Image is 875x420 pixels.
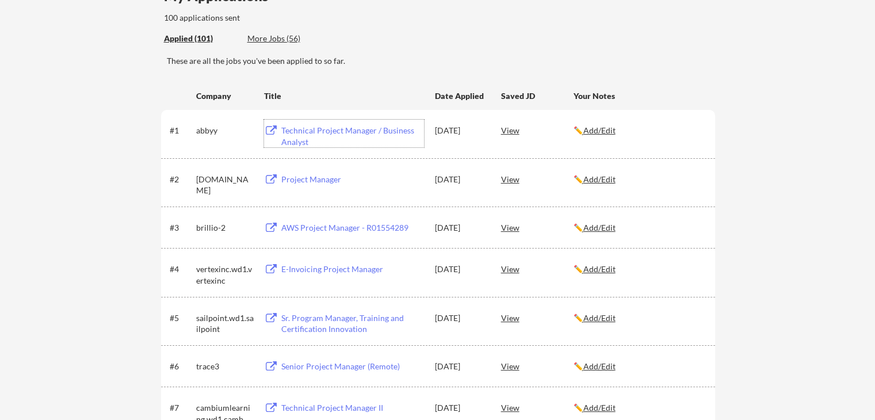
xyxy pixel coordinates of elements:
[435,264,486,275] div: [DATE]
[281,125,424,147] div: Technical Project Manager / Business Analyst
[574,125,705,136] div: ✏️
[501,258,574,279] div: View
[501,356,574,376] div: View
[164,33,239,45] div: These are all the jobs you've been applied to so far.
[281,174,424,185] div: Project Manager
[247,33,332,45] div: These are job applications we think you'd be a good fit for, but couldn't apply you to automatica...
[281,312,424,335] div: Sr. Program Manager, Training and Certification Innovation
[435,361,486,372] div: [DATE]
[501,397,574,418] div: View
[435,125,486,136] div: [DATE]
[501,217,574,238] div: View
[435,222,486,234] div: [DATE]
[574,312,705,324] div: ✏️
[281,222,424,234] div: AWS Project Manager - R01554289
[196,361,254,372] div: trace3
[574,222,705,234] div: ✏️
[196,125,254,136] div: abbyy
[196,222,254,234] div: brillio-2
[170,361,192,372] div: #6
[196,90,254,102] div: Company
[583,223,616,232] u: Add/Edit
[574,90,705,102] div: Your Notes
[170,222,192,234] div: #3
[574,174,705,185] div: ✏️
[281,361,424,372] div: Senior Project Manager (Remote)
[435,90,486,102] div: Date Applied
[435,174,486,185] div: [DATE]
[583,264,616,274] u: Add/Edit
[435,402,486,414] div: [DATE]
[435,312,486,324] div: [DATE]
[196,174,254,196] div: [DOMAIN_NAME]
[574,361,705,372] div: ✏️
[170,264,192,275] div: #4
[583,403,616,413] u: Add/Edit
[501,169,574,189] div: View
[170,402,192,414] div: #7
[501,307,574,328] div: View
[583,361,616,371] u: Add/Edit
[501,120,574,140] div: View
[264,90,424,102] div: Title
[170,312,192,324] div: #5
[170,125,192,136] div: #1
[167,55,715,67] div: These are all the jobs you've been applied to so far.
[574,264,705,275] div: ✏️
[196,264,254,286] div: vertexinc.wd1.vertexinc
[281,402,424,414] div: Technical Project Manager II
[281,264,424,275] div: E-Invoicing Project Manager
[196,312,254,335] div: sailpoint.wd1.sailpoint
[583,125,616,135] u: Add/Edit
[164,12,387,24] div: 100 applications sent
[247,33,332,44] div: More Jobs (56)
[164,33,239,44] div: Applied (101)
[574,402,705,414] div: ✏️
[170,174,192,185] div: #2
[583,174,616,184] u: Add/Edit
[501,85,574,106] div: Saved JD
[583,313,616,323] u: Add/Edit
